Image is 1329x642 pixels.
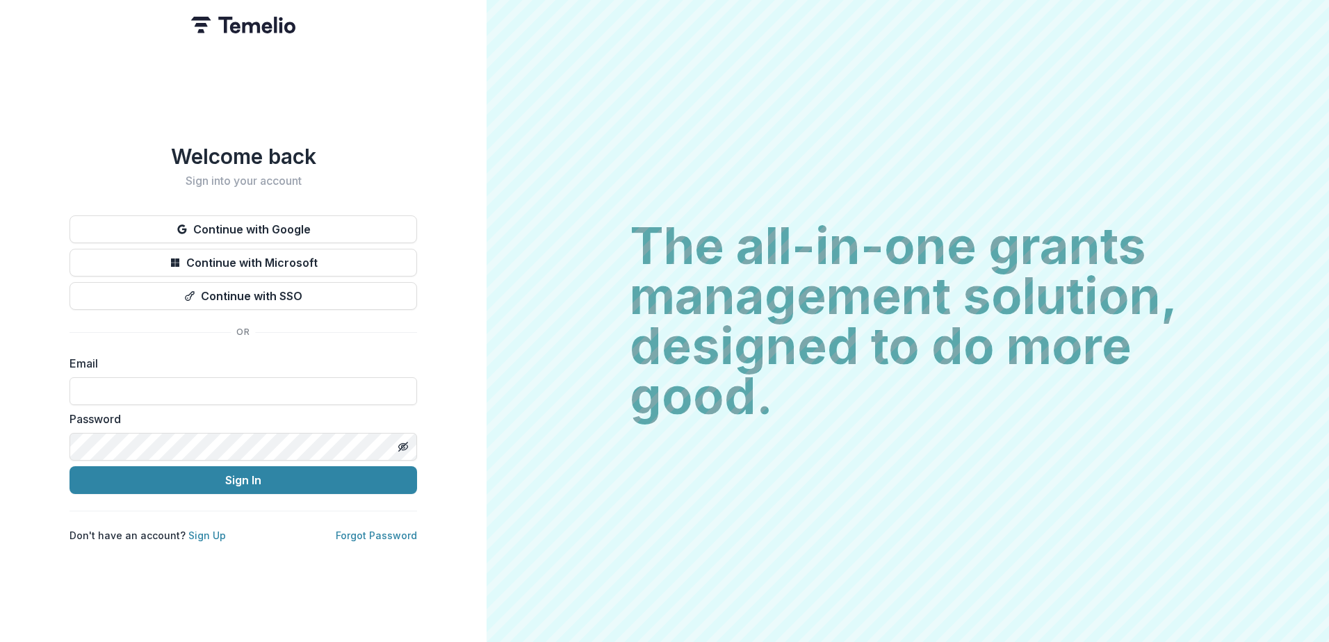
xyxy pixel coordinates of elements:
label: Email [70,355,409,372]
a: Forgot Password [336,529,417,541]
button: Continue with Microsoft [70,249,417,277]
h1: Welcome back [70,144,417,169]
button: Continue with Google [70,215,417,243]
p: Don't have an account? [70,528,226,543]
h2: Sign into your account [70,174,417,188]
label: Password [70,411,409,427]
button: Continue with SSO [70,282,417,310]
a: Sign Up [188,529,226,541]
button: Toggle password visibility [392,436,414,458]
img: Temelio [191,17,295,33]
button: Sign In [70,466,417,494]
